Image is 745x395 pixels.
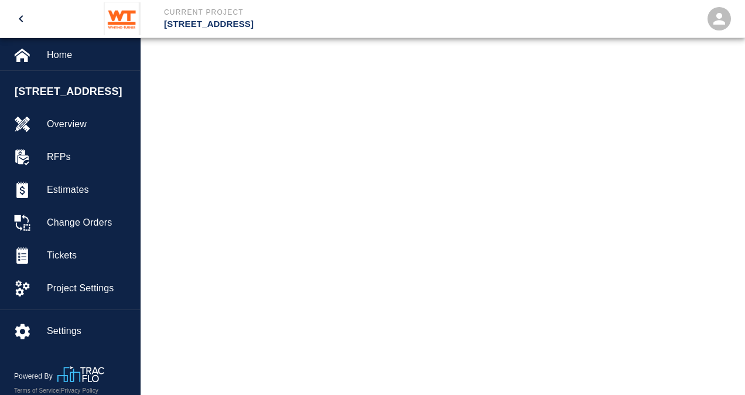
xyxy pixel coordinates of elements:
span: | [59,387,61,394]
span: Tickets [47,248,131,263]
img: TracFlo [57,366,104,382]
button: open drawer [7,5,35,33]
span: Estimates [47,183,131,197]
span: Home [47,48,131,62]
img: Whiting-Turner [104,2,141,35]
p: Powered By [14,371,57,382]
a: Privacy Policy [61,387,98,394]
a: Terms of Service [14,387,59,394]
span: [STREET_ADDRESS] [15,84,134,100]
span: Overview [47,117,131,131]
span: RFPs [47,150,131,164]
p: Current Project [164,7,436,18]
p: [STREET_ADDRESS] [164,18,436,31]
span: Change Orders [47,216,131,230]
span: Project Settings [47,281,131,295]
span: Settings [47,324,131,338]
